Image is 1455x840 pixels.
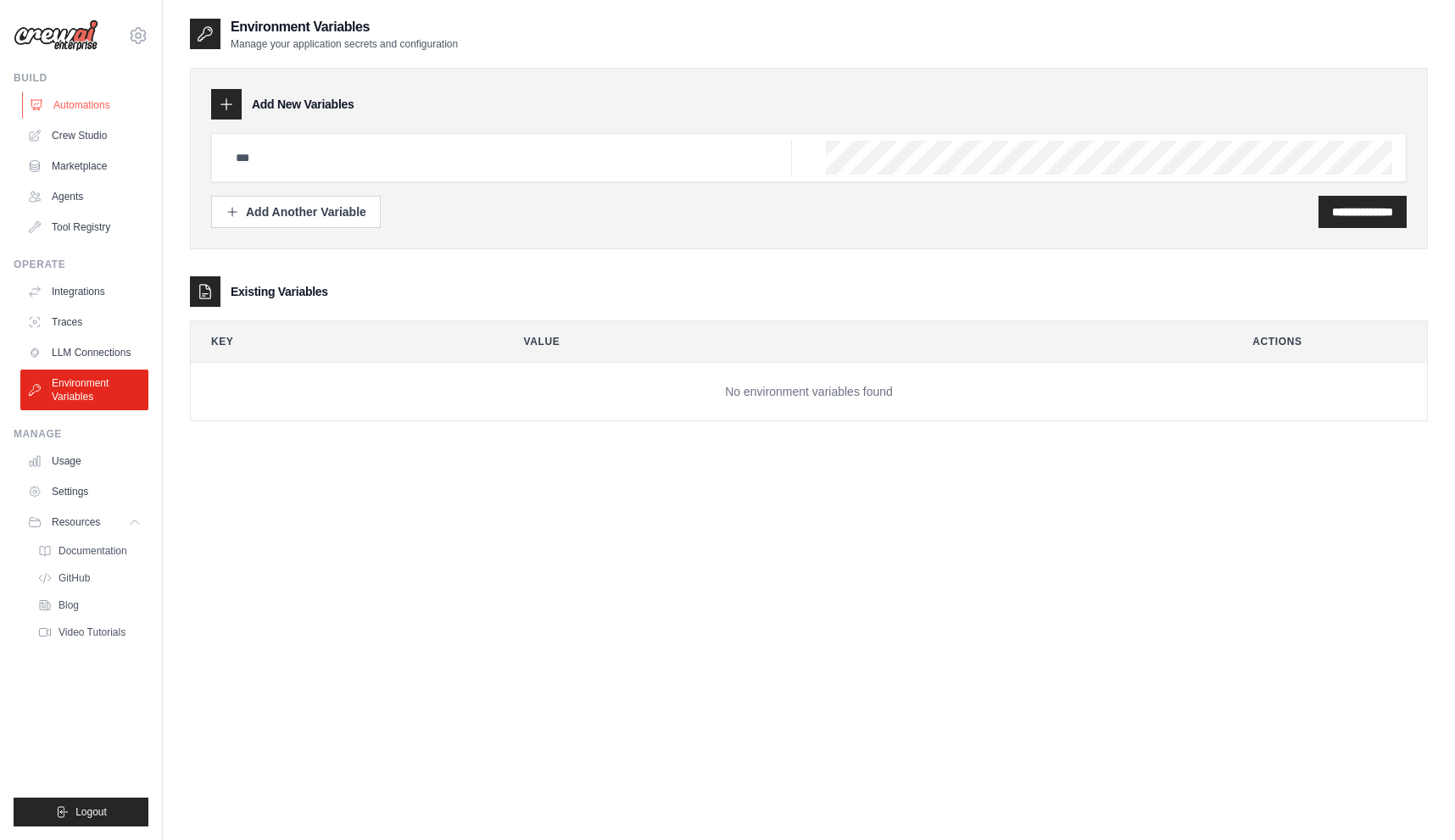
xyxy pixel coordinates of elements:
[1232,321,1427,362] th: Actions
[31,539,148,563] a: Documentation
[231,37,458,51] p: Manage your application secrets and configuration
[20,370,148,410] a: Environment Variables
[59,626,125,639] span: Video Tutorials
[20,309,148,336] a: Traces
[75,805,107,819] span: Logout
[226,203,366,220] div: Add Another Variable
[20,478,148,505] a: Settings
[252,96,354,113] h3: Add New Variables
[14,19,98,52] img: Logo
[20,183,148,210] a: Agents
[22,92,150,119] a: Automations
[504,321,1219,362] th: Value
[14,71,148,85] div: Build
[231,17,458,37] h2: Environment Variables
[31,593,148,617] a: Blog
[20,339,148,366] a: LLM Connections
[191,321,490,362] th: Key
[52,515,100,529] span: Resources
[14,798,148,826] button: Logout
[20,509,148,536] button: Resources
[20,153,148,180] a: Marketplace
[59,571,90,585] span: GitHub
[59,598,79,612] span: Blog
[59,544,127,558] span: Documentation
[20,448,148,475] a: Usage
[191,363,1427,421] td: No environment variables found
[31,620,148,644] a: Video Tutorials
[20,214,148,241] a: Tool Registry
[14,427,148,441] div: Manage
[14,258,148,271] div: Operate
[20,122,148,149] a: Crew Studio
[31,566,148,590] a: GitHub
[20,278,148,305] a: Integrations
[211,196,381,228] button: Add Another Variable
[231,283,328,300] h3: Existing Variables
